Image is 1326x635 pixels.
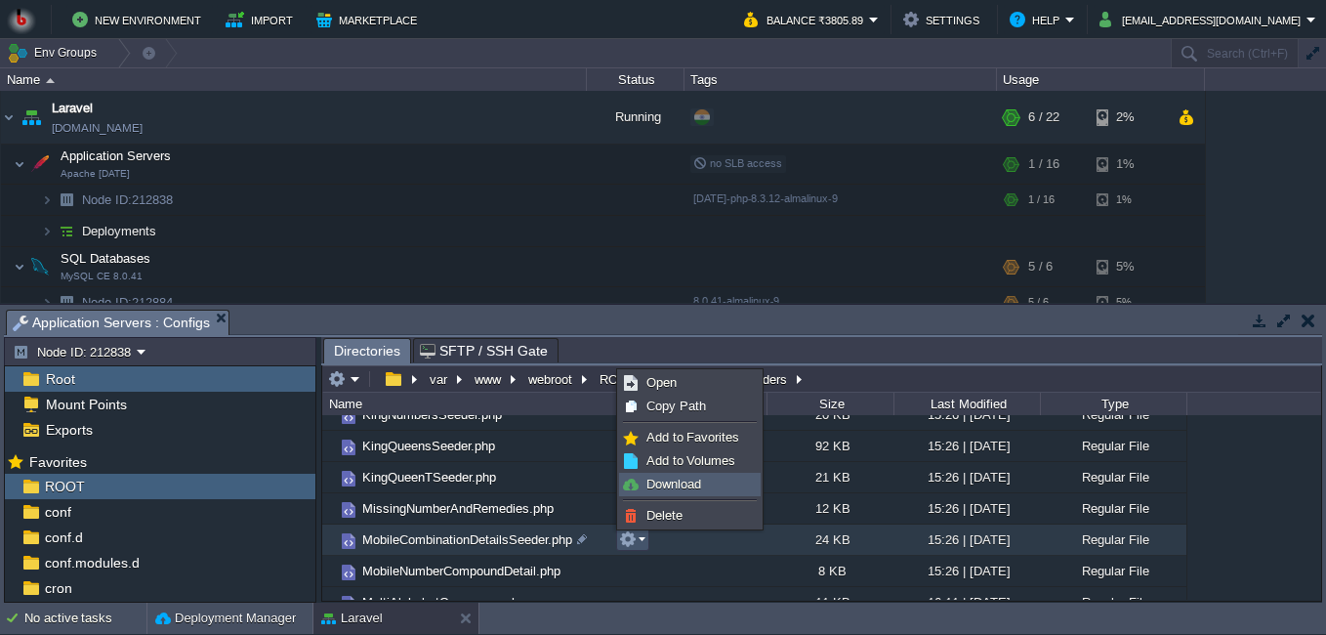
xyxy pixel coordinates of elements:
[1028,185,1055,215] div: 1 / 16
[338,405,359,427] img: AMDAwAAAACH5BAEAAAAALAAAAAABAAEAAAICRAEAOw==
[13,343,137,360] button: Node ID: 212838
[61,168,130,180] span: Apache [DATE]
[893,525,1040,555] div: 15:26 | [DATE]
[82,192,132,207] span: Node ID:
[59,148,174,163] a: Application ServersApache [DATE]
[359,469,499,486] a: KingQueenTSeeder.php
[41,554,143,571] a: conf.modules.d
[1097,287,1160,317] div: 5%
[25,453,90,471] span: Favorites
[18,91,45,144] img: AMDAwAAAACH5BAEAAAAALAAAAAABAAEAAAICRAEAOw==
[767,462,893,492] div: 21 KB
[1028,287,1049,317] div: 5 / 6
[52,118,143,138] a: [DOMAIN_NAME]
[226,8,299,31] button: Import
[472,370,506,388] button: www
[744,8,869,31] button: Balance ₹3805.89
[42,396,130,413] a: Mount Points
[72,8,207,31] button: New Environment
[25,454,90,470] a: Favorites
[316,8,423,31] button: Marketplace
[1028,145,1059,184] div: 1 / 16
[338,562,359,583] img: AMDAwAAAACH5BAEAAAAALAAAAAABAAEAAAICRAEAOw==
[767,400,893,430] div: 20 KB
[893,587,1040,617] div: 16:11 | [DATE]
[41,216,53,246] img: AMDAwAAAACH5BAEAAAAALAAAAAABAAEAAAICRAEAOw==
[420,339,548,362] span: SFTP / SSH Gate
[685,68,996,91] div: Tags
[359,500,557,517] span: MissingNumberAndRemedies.php
[427,370,452,388] button: var
[334,339,400,363] span: Directories
[80,191,176,208] span: 212838
[1042,393,1186,415] div: Type
[80,294,176,311] span: 212884
[155,609,296,628] button: Deployment Manager
[893,493,1040,524] div: 15:26 | [DATE]
[338,593,359,614] img: AMDAwAAAACH5BAEAAAAALAAAAAABAAEAAAICRAEAOw==
[767,556,893,586] div: 8 KB
[41,185,53,215] img: AMDAwAAAACH5BAEAAAAALAAAAAABAAEAAAICRAEAOw==
[359,594,528,611] a: MultiAlphabetOccurance.php
[24,603,146,634] div: No active tasks
[80,294,176,311] a: Node ID:212884
[1040,400,1186,430] div: Regular File
[2,68,586,91] div: Name
[646,430,739,444] span: Add to Favorites
[41,478,88,495] span: ROOT
[1,91,17,144] img: AMDAwAAAACH5BAEAAAAALAAAAAABAAEAAAICRAEAOw==
[1040,493,1186,524] div: Regular File
[588,68,684,91] div: Status
[61,271,143,282] span: MySQL CE 8.0.41
[693,295,779,307] span: 8.0.41-almalinux-9
[587,91,684,144] div: Running
[893,556,1040,586] div: 15:26 | [DATE]
[620,450,760,472] a: Add to Volumes
[13,311,210,335] span: Application Servers : Configs
[42,421,96,439] a: Exports
[767,587,893,617] div: 11 KB
[768,393,893,415] div: Size
[321,609,383,628] button: Laravel
[1040,462,1186,492] div: Regular File
[59,148,174,164] span: Application Servers
[646,375,677,390] span: Open
[359,438,498,454] span: KingQueensSeeder.php
[739,370,792,388] button: seeders
[7,39,104,66] button: Env Groups
[767,525,893,555] div: 24 KB
[893,400,1040,430] div: 15:26 | [DATE]
[1028,91,1059,144] div: 6 / 22
[1099,8,1306,31] button: [EMAIL_ADDRESS][DOMAIN_NAME]
[53,185,80,215] img: AMDAwAAAACH5BAEAAAAALAAAAAABAAEAAAICRAEAOw==
[359,531,575,548] a: MobileCombinationDetailsSeeder.php
[338,437,359,458] img: AMDAwAAAACH5BAEAAAAALAAAAAABAAEAAAICRAEAOw==
[767,431,893,461] div: 92 KB
[26,145,54,184] img: AMDAwAAAACH5BAEAAAAALAAAAAABAAEAAAICRAEAOw==
[359,563,563,579] a: MobileNumberCompoundDetail.php
[1040,556,1186,586] div: Regular File
[80,223,159,239] a: Deployments
[1040,525,1186,555] div: Regular File
[338,530,359,552] img: AMDAwAAAACH5BAEAAAAALAAAAAABAAEAAAICRAEAOw==
[1097,145,1160,184] div: 1%
[322,525,338,555] img: AMDAwAAAACH5BAEAAAAALAAAAAABAAEAAAICRAEAOw==
[41,503,74,521] span: conf
[42,370,78,388] a: Root
[26,247,54,286] img: AMDAwAAAACH5BAEAAAAALAAAAAABAAEAAAICRAEAOw==
[338,499,359,521] img: AMDAwAAAACH5BAEAAAAALAAAAAABAAEAAAICRAEAOw==
[1040,587,1186,617] div: Regular File
[53,287,80,317] img: AMDAwAAAACH5BAEAAAAALAAAAAABAAEAAAICRAEAOw==
[1097,185,1160,215] div: 1%
[895,393,1040,415] div: Last Modified
[322,400,338,430] img: AMDAwAAAACH5BAEAAAAALAAAAAABAAEAAAICRAEAOw==
[1097,91,1160,144] div: 2%
[359,406,505,423] span: KingNumbersSeeder.php
[646,399,706,413] span: Copy Path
